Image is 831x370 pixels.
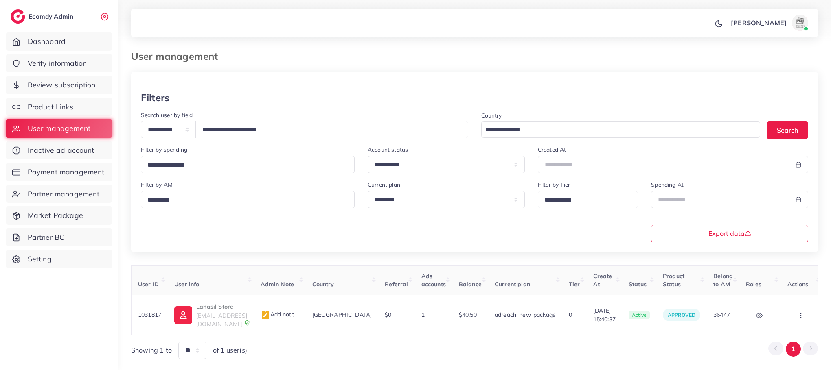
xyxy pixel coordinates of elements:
span: Actions [787,281,808,288]
span: User info [174,281,199,288]
button: Export data [651,225,808,242]
span: Belong to AM [713,272,733,288]
span: Setting [28,254,52,264]
img: ic-user-info.36bf1079.svg [174,306,192,324]
label: Filter by spending [141,146,187,154]
a: Market Package [6,206,112,225]
img: avatar [792,15,808,31]
a: Setting [6,250,112,268]
span: 1031817 [138,311,161,318]
span: Dashboard [28,36,66,47]
span: Partner BC [28,232,65,243]
button: Go to page 1 [786,342,801,357]
span: of 1 user(s) [213,346,247,355]
a: Inactive ad account [6,141,112,160]
span: 36447 [713,311,730,318]
label: Filter by Tier [538,181,570,189]
span: Product Status [663,272,684,288]
span: approved [668,312,695,318]
p: [PERSON_NAME] [731,18,787,28]
label: Filter by AM [141,181,173,189]
span: Current plan [495,281,530,288]
input: Search for option [482,124,750,136]
span: [EMAIL_ADDRESS][DOMAIN_NAME] [196,312,247,327]
a: Lahasil Store[EMAIL_ADDRESS][DOMAIN_NAME] [174,302,247,328]
h3: User management [131,50,224,62]
span: [GEOGRAPHIC_DATA] [312,311,372,318]
button: Search [767,121,808,139]
span: Product Links [28,102,73,112]
img: logo [11,9,25,24]
label: Search user by field [141,111,193,119]
span: User management [28,123,90,134]
a: Payment management [6,163,112,181]
label: Country [481,111,502,120]
input: Search for option [542,194,627,207]
a: [PERSON_NAME]avatar [726,15,811,31]
ul: Pagination [768,342,818,357]
a: Review subscription [6,76,112,94]
span: Payment management [28,167,105,177]
label: Created At [538,146,566,154]
span: Tier [569,281,580,288]
span: Status [629,281,647,288]
span: [DATE] 15:40:37 [593,307,616,323]
span: adreach_new_package [495,311,556,318]
span: Showing 1 to [131,346,172,355]
label: Account status [368,146,408,154]
span: Export data [708,230,751,237]
a: User management [6,119,112,138]
a: Verify information [6,54,112,73]
span: Country [312,281,334,288]
span: 0 [569,311,572,318]
h3: Filters [141,92,169,104]
span: Market Package [28,210,83,221]
span: Inactive ad account [28,145,94,156]
span: User ID [138,281,159,288]
div: Search for option [141,156,355,173]
span: Referral [385,281,408,288]
label: Spending At [651,181,684,189]
span: Add note [261,311,295,318]
label: Current plan [368,181,400,189]
span: Ads accounts [421,272,446,288]
span: $0 [385,311,391,318]
span: Admin Note [261,281,294,288]
p: Lahasil Store [196,302,247,311]
span: Verify information [28,58,87,69]
h2: Ecomdy Admin [29,13,75,20]
img: 9CAL8B2pu8EFxCJHYAAAAldEVYdGRhdGU6Y3JlYXRlADIwMjItMTItMDlUMDQ6NTg6MzkrMDA6MDBXSlgLAAAAJXRFWHRkYXR... [244,320,250,326]
a: Dashboard [6,32,112,51]
span: $40.50 [459,311,477,318]
span: Roles [746,281,761,288]
div: Search for option [481,121,761,138]
span: Create At [593,272,612,288]
div: Search for option [538,191,638,208]
input: Search for option [145,194,344,207]
a: Partner management [6,185,112,203]
span: Review subscription [28,80,96,90]
a: Partner BC [6,228,112,247]
span: 1 [421,311,425,318]
span: Balance [459,281,482,288]
span: active [629,311,650,320]
span: Partner management [28,189,100,199]
div: Search for option [141,191,355,208]
a: logoEcomdy Admin [11,9,75,24]
img: admin_note.cdd0b510.svg [261,310,270,320]
a: Product Links [6,98,112,116]
input: Search for option [145,159,344,172]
